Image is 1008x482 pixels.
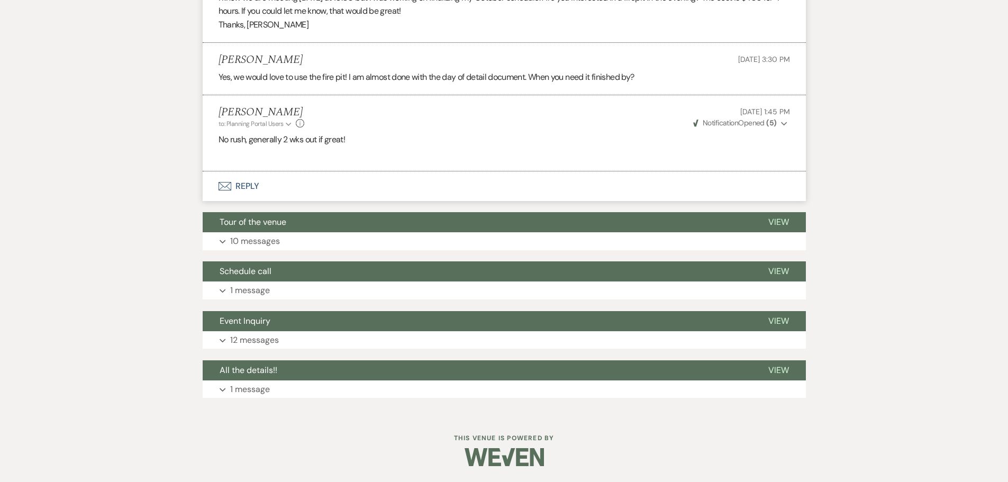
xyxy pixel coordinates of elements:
span: Schedule call [220,266,271,277]
button: View [751,212,806,232]
button: Tour of the venue [203,212,751,232]
span: Event Inquiry [220,315,270,326]
button: Reply [203,171,806,201]
span: View [768,266,789,277]
span: All the details!! [220,365,277,376]
p: 12 messages [230,333,279,347]
button: 12 messages [203,331,806,349]
span: to: Planning Portal Users [219,120,284,128]
p: 1 message [230,383,270,396]
button: 1 message [203,281,806,299]
span: [DATE] 3:30 PM [738,54,789,64]
p: 1 message [230,284,270,297]
span: Notification [703,118,738,128]
button: Event Inquiry [203,311,751,331]
button: All the details!! [203,360,751,380]
button: View [751,261,806,281]
p: No rush, generally 2 wks out if great! [219,133,790,147]
img: Weven Logo [465,439,544,476]
span: View [768,365,789,376]
button: View [751,360,806,380]
strong: ( 5 ) [766,118,776,128]
button: 1 message [203,380,806,398]
span: Opened [693,118,777,128]
button: 10 messages [203,232,806,250]
span: View [768,315,789,326]
span: View [768,216,789,228]
p: Yes, we would love to use the fire pit! I am almost done with the day of detail document. When yo... [219,70,790,84]
button: Schedule call [203,261,751,281]
h5: [PERSON_NAME] [219,53,303,67]
p: Thanks, [PERSON_NAME] [219,18,790,32]
h5: [PERSON_NAME] [219,106,305,119]
button: View [751,311,806,331]
button: NotificationOpened (5) [692,117,790,129]
span: Tour of the venue [220,216,286,228]
span: [DATE] 1:45 PM [740,107,789,116]
button: to: Planning Portal Users [219,119,294,129]
p: 10 messages [230,234,280,248]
